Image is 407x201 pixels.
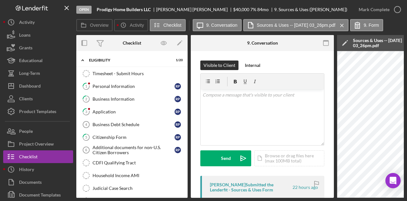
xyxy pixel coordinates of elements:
[3,105,73,118] button: Product Templates
[3,41,73,54] button: Grants
[123,40,141,46] div: Checklist
[193,19,242,31] button: 9. Conversation
[257,23,335,28] label: Sources & Uses -- [DATE] 03_26pm.pdf
[85,135,87,139] tspan: 5
[79,156,184,169] a: CDFI Qualifying Tract
[19,67,40,81] div: Long-Term
[3,67,73,80] button: Long-Term
[19,150,38,165] div: Checklist
[79,131,184,144] a: 5Citizenship FormRP
[3,29,73,41] button: Loans
[19,163,34,177] div: History
[175,134,181,140] div: R P
[76,19,113,31] button: Overview
[175,83,181,90] div: R P
[93,71,184,76] div: Timesheet - Submit Hours
[274,7,347,12] div: 9. Sources & Uses ([PERSON_NAME])
[385,173,401,188] div: Open Intercom Messenger
[79,80,184,93] a: 1Personal InformationRP
[200,61,238,70] button: Visible to Client
[19,125,33,139] div: People
[93,145,175,155] div: Additional documents for non-U.S. Citizen Borrowers
[19,29,31,43] div: Loans
[93,135,175,140] div: Citizenship Form
[3,80,73,92] button: Dashboard
[242,61,264,70] button: Internal
[352,3,404,16] button: Mark Complete
[85,148,87,152] tspan: 6
[206,23,238,28] label: 9. Conversation
[210,182,292,192] div: [PERSON_NAME] Submitted the Lenderfit - Sources & Uses Form
[79,105,184,118] a: 3ApplicationRP
[245,61,260,70] div: Internal
[171,58,183,62] div: 1 / 20
[175,96,181,102] div: R P
[19,41,32,56] div: Grants
[93,84,175,89] div: Personal Information
[163,23,182,28] label: Checklist
[3,125,73,138] button: People
[3,176,73,189] a: Documents
[257,7,269,12] div: 84 mo
[93,173,184,178] div: Household Income AMI
[150,19,186,31] button: Checklist
[175,147,181,153] div: R P
[76,6,92,14] div: Open
[93,186,184,191] div: Judicial Case Search
[89,58,167,62] div: Eligibility
[79,169,184,182] a: Household Income AMI
[79,67,184,80] a: Timesheet - Submit Hours
[203,61,235,70] div: Visible to Client
[3,92,73,105] button: Clients
[364,23,379,28] label: 9. Form
[293,185,318,190] time: 2025-09-18 19:26
[93,122,175,127] div: Business Debt Schedule
[243,19,348,31] button: Sources & Uses -- [DATE] 03_26pm.pdf
[3,16,73,29] button: Activity
[19,105,56,119] div: Product Templates
[79,93,184,105] a: 2Business InformationRP
[19,80,41,94] div: Dashboard
[19,176,42,190] div: Documents
[3,54,73,67] button: Educational
[200,150,251,166] button: Send
[350,19,383,31] button: 9. Form
[90,23,108,28] label: Overview
[19,54,43,68] div: Educational
[85,123,87,126] tspan: 4
[3,138,73,150] button: Project Overview
[19,92,33,107] div: Clients
[156,7,233,12] div: [PERSON_NAME] [PERSON_NAME]
[85,110,87,114] tspan: 3
[233,7,249,12] span: $40,000
[79,182,184,195] a: Judicial Case Search
[175,109,181,115] div: R P
[130,23,144,28] label: Activity
[93,160,184,165] div: CDFI Qualifying Tract
[19,16,35,30] div: Activity
[221,150,231,166] div: Send
[79,118,184,131] a: 4Business Debt ScheduleRP
[247,40,278,46] div: 9. Conversation
[3,163,73,176] button: History
[250,7,256,12] div: 7 %
[3,150,73,163] button: Checklist
[93,97,175,102] div: Business Information
[97,7,151,12] b: Prodigy Home Builders LLC
[175,121,181,128] div: R P
[359,3,390,16] div: Mark Complete
[93,109,175,114] div: Application
[19,138,54,152] div: Project Overview
[85,84,87,88] tspan: 1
